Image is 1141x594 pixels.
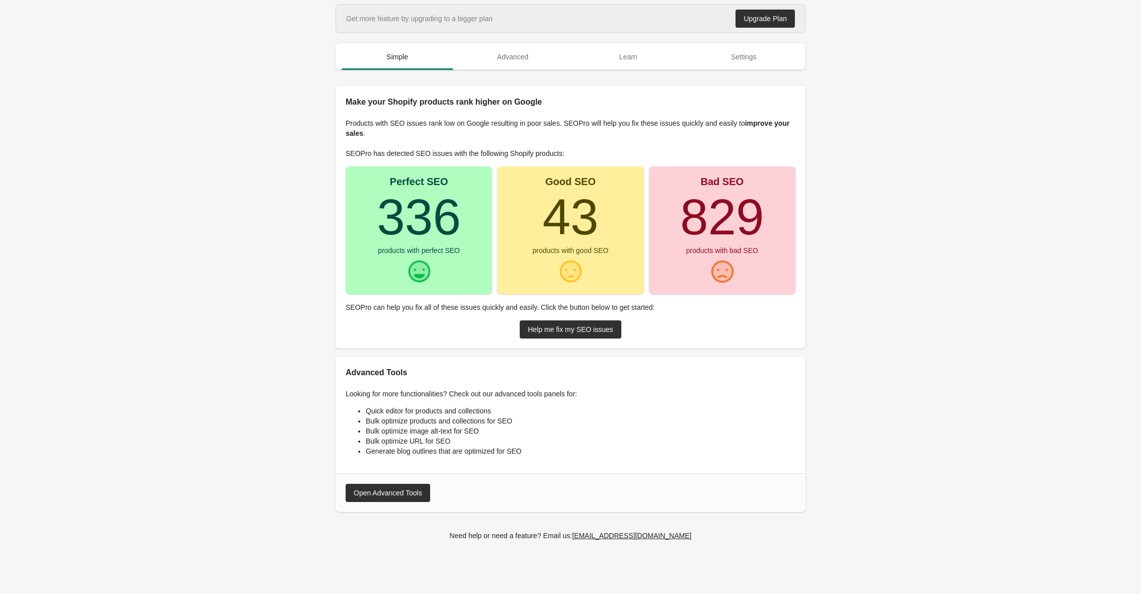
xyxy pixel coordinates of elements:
[455,44,571,70] button: Advanced
[340,44,455,70] button: Simple
[572,532,691,540] div: [EMAIL_ADDRESS][DOMAIN_NAME]
[366,436,795,446] li: Bulk optimize URL for SEO
[568,527,695,545] a: [EMAIL_ADDRESS][DOMAIN_NAME]
[542,189,598,245] turbo-frame: 43
[545,177,596,187] div: Good SEO
[346,302,795,312] p: SEOPro can help you fix all of these issues quickly and easily. Click the button below to get sta...
[688,48,800,66] span: Settings
[354,489,422,497] div: Open Advanced Tools
[686,247,758,254] div: products with bad SEO
[701,177,744,187] div: Bad SEO
[533,247,609,254] div: products with good SEO
[346,484,430,502] button: Open Advanced Tools
[450,530,692,541] div: Need help or need a feature? Email us:
[342,48,453,66] span: Simple
[736,10,795,28] a: Upgrade Plan
[346,118,795,138] p: Products with SEO issues rank low on Google resulting in poor sales. SEOPro will help you fix the...
[366,406,795,416] li: Quick editor for products and collections
[686,44,802,70] button: Settings
[346,148,795,158] p: SEOPro has detected SEO issues with the following Shopify products:
[377,189,461,245] turbo-frame: 336
[346,367,795,379] h2: Advanced Tools
[346,96,795,108] h2: Make your Shopify products rank higher on Google
[680,189,764,245] turbo-frame: 829
[520,320,621,338] a: Help me fix my SEO issues
[336,379,805,473] div: Looking for more functionalities? Check out our advanced tools panels for:
[457,48,569,66] span: Advanced
[528,325,613,333] div: Help me fix my SEO issues
[366,426,795,436] li: Bulk optimize image alt-text for SEO
[744,15,787,23] div: Upgrade Plan
[378,247,460,254] div: products with perfect SEO
[570,44,686,70] button: Learn
[366,446,795,456] li: Generate blog outlines that are optimized for SEO
[573,48,684,66] span: Learn
[346,14,493,24] div: Get more feature by upgrading to a bigger plan
[390,177,448,187] div: Perfect SEO
[366,416,795,426] li: Bulk optimize products and collections for SEO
